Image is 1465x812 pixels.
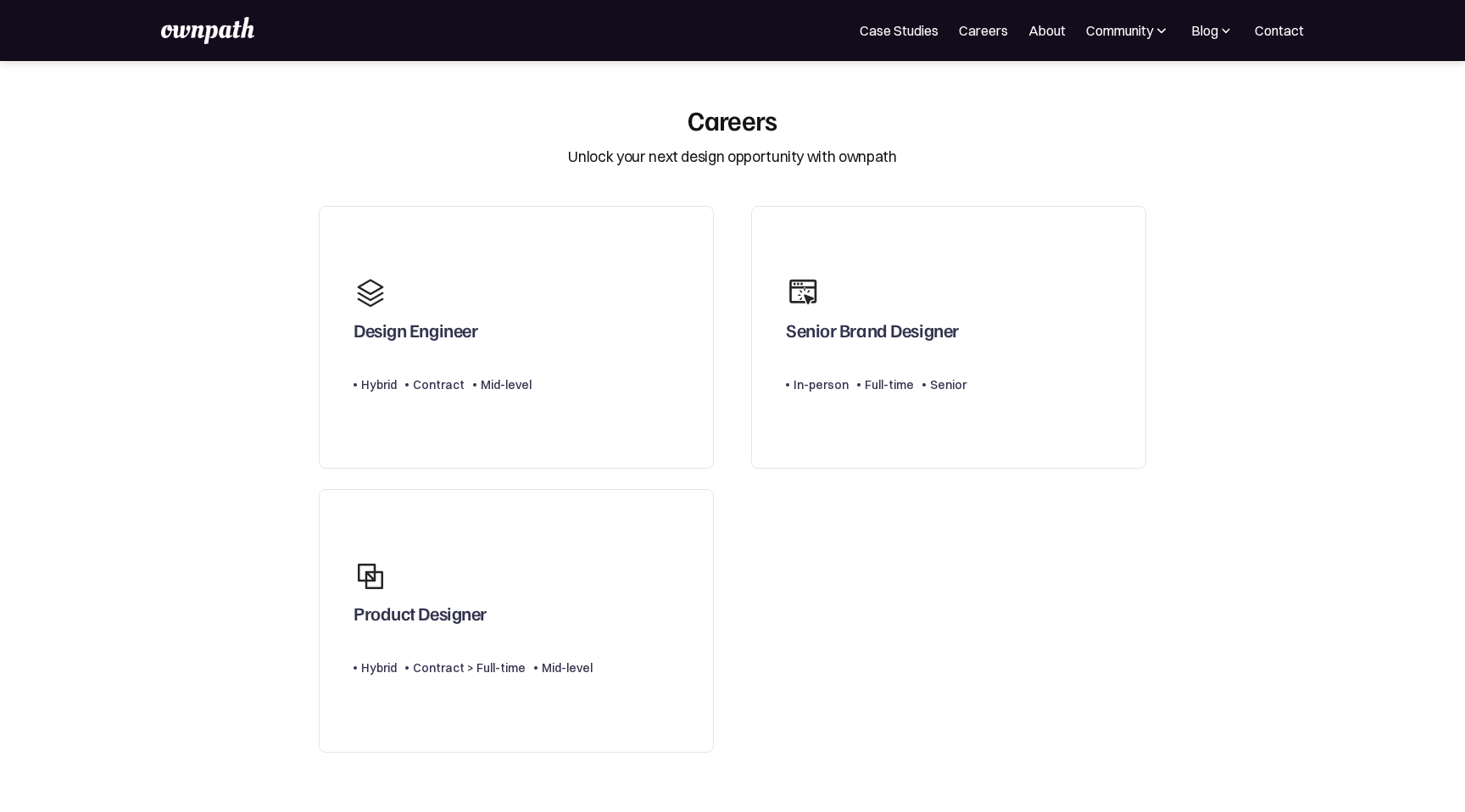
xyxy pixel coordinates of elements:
[1028,20,1066,41] a: About
[751,206,1146,470] a: Senior Brand DesignerIn-personFull-timeSenior
[481,375,532,395] div: Mid-level
[361,658,397,678] div: Hybrid
[542,658,593,678] div: Mid-level
[860,20,939,41] a: Case Studies
[959,20,1008,41] a: Careers
[354,602,487,632] div: Product Designer
[319,206,714,470] a: Design EngineerHybridContractMid-level
[354,319,477,349] div: Design Engineer
[688,103,777,136] div: Careers
[361,375,397,395] div: Hybrid
[568,146,896,168] div: Unlock your next design opportunity with ownpath
[794,375,849,395] div: In-person
[1190,20,1234,41] div: Blog
[865,375,914,395] div: Full-time
[786,319,959,349] div: Senior Brand Designer
[319,489,714,753] a: Product DesignerHybridContract > Full-timeMid-level
[1086,20,1153,41] div: Community
[413,658,526,678] div: Contract > Full-time
[1191,20,1218,41] div: Blog
[930,375,966,395] div: Senior
[1086,20,1170,41] div: Community
[1255,20,1304,41] a: Contact
[413,375,465,395] div: Contract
